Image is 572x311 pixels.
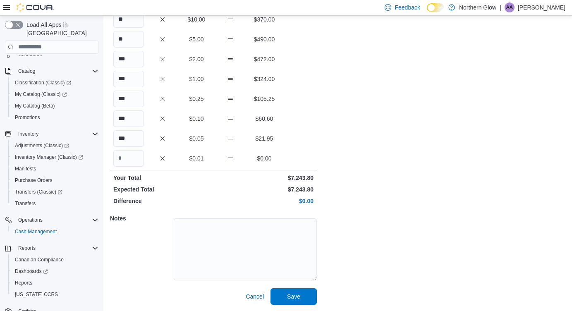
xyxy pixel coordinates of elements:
[12,199,98,208] span: Transfers
[113,91,144,107] input: Quantity
[12,78,74,88] a: Classification (Classic)
[2,242,102,254] button: Reports
[181,35,212,43] p: $5.00
[15,215,98,225] span: Operations
[15,79,71,86] span: Classification (Classic)
[246,292,264,301] span: Cancel
[181,55,212,63] p: $2.00
[12,89,98,99] span: My Catalog (Classic)
[270,288,317,305] button: Save
[181,154,212,163] p: $0.01
[8,175,102,186] button: Purchase Orders
[15,200,36,207] span: Transfers
[15,66,98,76] span: Catalog
[15,129,98,139] span: Inventory
[518,2,565,12] p: [PERSON_NAME]
[287,292,300,301] span: Save
[12,164,98,174] span: Manifests
[15,291,58,298] span: [US_STATE] CCRS
[12,112,98,122] span: Promotions
[215,174,314,182] p: $7,243.80
[8,277,102,289] button: Reports
[12,101,58,111] a: My Catalog (Beta)
[395,3,420,12] span: Feedback
[15,228,57,235] span: Cash Management
[242,288,267,305] button: Cancel
[12,187,98,197] span: Transfers (Classic)
[110,210,172,227] h5: Notes
[15,280,32,286] span: Reports
[15,215,46,225] button: Operations
[8,266,102,277] a: Dashboards
[15,142,69,149] span: Adjustments (Classic)
[8,112,102,123] button: Promotions
[113,197,212,205] p: Difference
[18,217,43,223] span: Operations
[12,152,98,162] span: Inventory Manager (Classic)
[8,226,102,237] button: Cash Management
[12,141,72,151] a: Adjustments (Classic)
[8,198,102,209] button: Transfers
[12,289,98,299] span: Washington CCRS
[249,35,280,43] p: $490.00
[15,103,55,109] span: My Catalog (Beta)
[113,71,144,87] input: Quantity
[12,255,67,265] a: Canadian Compliance
[15,177,53,184] span: Purchase Orders
[8,151,102,163] a: Inventory Manager (Classic)
[249,115,280,123] p: $60.60
[15,268,48,275] span: Dashboards
[12,255,98,265] span: Canadian Compliance
[506,2,513,12] span: AA
[12,78,98,88] span: Classification (Classic)
[181,134,212,143] p: $0.05
[18,245,36,251] span: Reports
[12,152,86,162] a: Inventory Manager (Classic)
[113,11,144,28] input: Quantity
[12,175,98,185] span: Purchase Orders
[23,21,98,37] span: Load All Apps in [GEOGRAPHIC_DATA]
[15,189,62,195] span: Transfers (Classic)
[8,186,102,198] a: Transfers (Classic)
[15,243,39,253] button: Reports
[113,174,212,182] p: Your Total
[427,3,444,12] input: Dark Mode
[12,187,66,197] a: Transfers (Classic)
[113,31,144,48] input: Quantity
[8,163,102,175] button: Manifests
[15,114,40,121] span: Promotions
[113,110,144,127] input: Quantity
[12,101,98,111] span: My Catalog (Beta)
[18,131,38,137] span: Inventory
[12,227,60,237] a: Cash Management
[12,141,98,151] span: Adjustments (Classic)
[12,89,70,99] a: My Catalog (Classic)
[249,95,280,103] p: $105.25
[15,66,38,76] button: Catalog
[215,197,314,205] p: $0.00
[12,227,98,237] span: Cash Management
[113,185,212,194] p: Expected Total
[249,154,280,163] p: $0.00
[18,68,35,74] span: Catalog
[15,129,42,139] button: Inventory
[113,150,144,167] input: Quantity
[8,289,102,300] button: [US_STATE] CCRS
[8,89,102,100] a: My Catalog (Classic)
[249,55,280,63] p: $472.00
[2,214,102,226] button: Operations
[113,130,144,147] input: Quantity
[12,112,43,122] a: Promotions
[8,77,102,89] a: Classification (Classic)
[12,175,56,185] a: Purchase Orders
[181,95,212,103] p: $0.25
[15,91,67,98] span: My Catalog (Classic)
[249,75,280,83] p: $324.00
[8,140,102,151] a: Adjustments (Classic)
[505,2,515,12] div: Alison Albert
[12,289,61,299] a: [US_STATE] CCRS
[17,3,54,12] img: Cova
[181,75,212,83] p: $1.00
[8,100,102,112] button: My Catalog (Beta)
